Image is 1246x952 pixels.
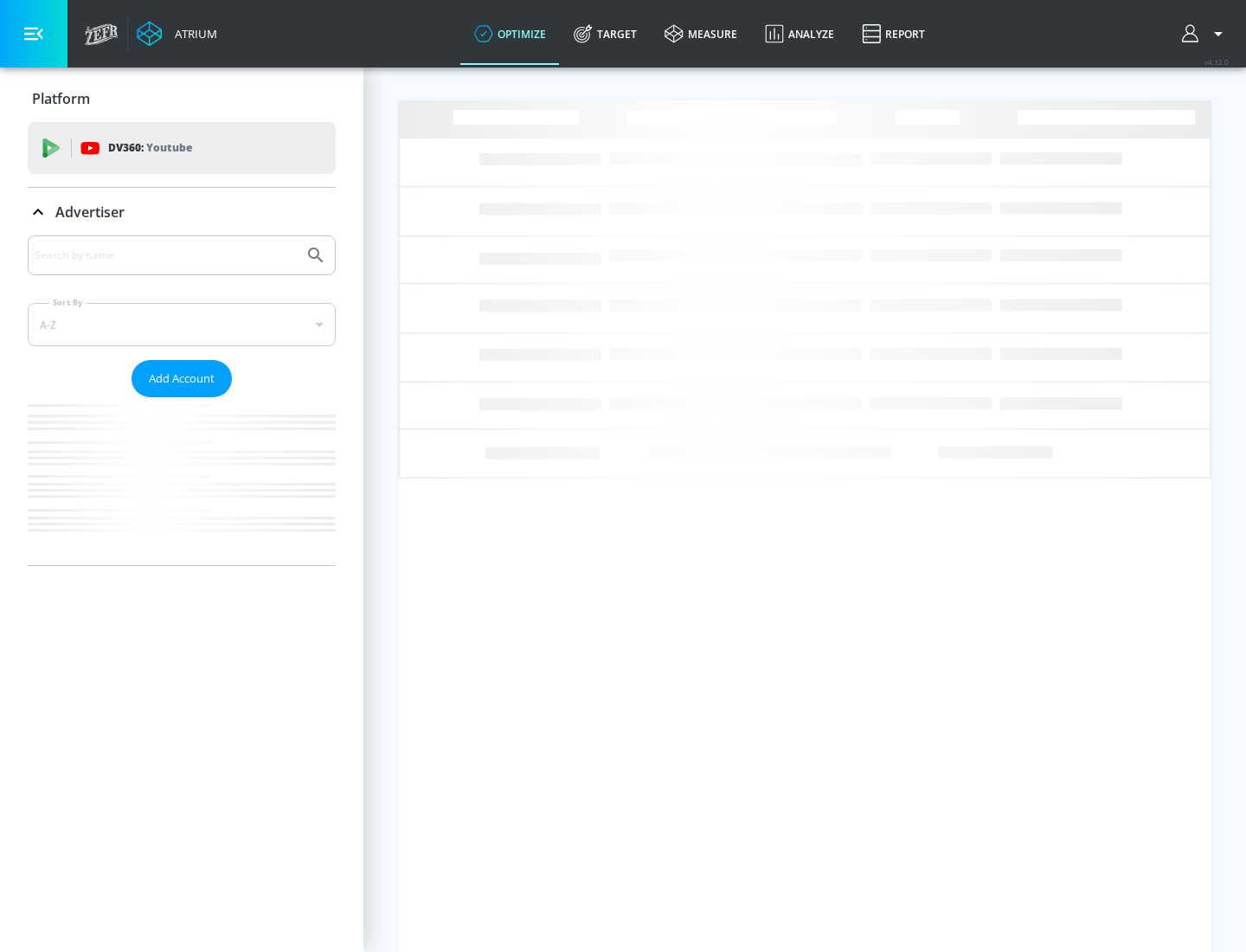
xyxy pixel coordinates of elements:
nav: list of Advertiser [28,397,336,565]
a: Report [848,3,939,65]
div: DV360: Youtube [28,122,336,174]
p: Youtube [146,138,192,157]
div: Platform [28,74,336,123]
button: Add Account [132,360,232,397]
div: Atrium [168,26,217,42]
div: Advertiser [28,235,336,565]
div: Advertiser [28,188,336,236]
p: DV360: [108,138,192,158]
span: Add Account [149,369,215,389]
a: measure [651,3,751,65]
p: Platform [32,89,90,108]
input: Search by name [35,244,297,267]
label: Sort By [49,297,87,308]
a: optimize [460,3,560,65]
a: Atrium [137,21,217,47]
a: Target [560,3,651,65]
div: A-Z [28,303,336,346]
span: v 4.32.0 [1204,57,1229,67]
p: Advertiser [55,203,125,222]
a: Analyze [751,3,848,65]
